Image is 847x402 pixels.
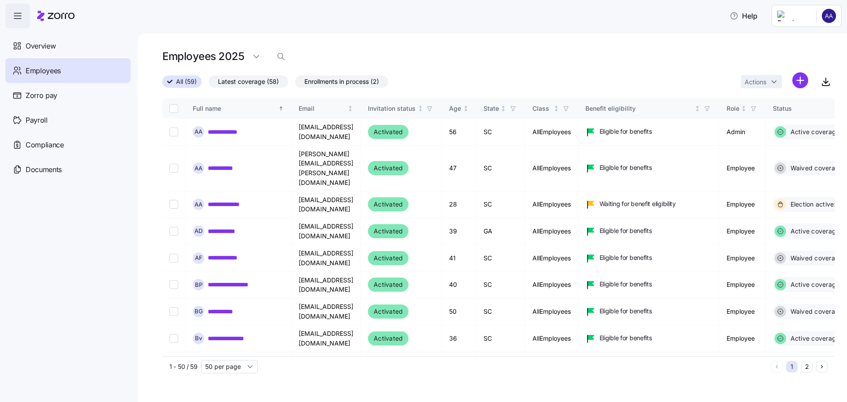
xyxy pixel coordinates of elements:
span: Compliance [26,139,64,150]
td: Employee [720,192,766,218]
button: Help [723,7,765,25]
span: Zorro pay [26,90,57,101]
td: AllEmployees [525,146,578,192]
span: Waived coverage [788,307,843,316]
span: Active coverage [788,334,840,343]
span: Activated [374,253,403,263]
span: Activated [374,279,403,290]
div: Role [727,104,739,113]
img: 8ce53ed636001876e8470fd0bdb9c172 [822,9,836,23]
td: AllEmployees [525,298,578,325]
span: A A [195,202,202,207]
div: Not sorted [463,105,469,112]
input: Select record 2 [169,164,178,173]
button: Previous page [771,361,783,372]
div: Email [299,104,346,113]
td: AllEmployees [525,325,578,352]
td: 47 [442,146,476,192]
span: Waiting for benefit eligibility [600,199,676,208]
th: Full nameSorted ascending [186,98,292,119]
td: AllEmployees [525,352,578,379]
span: Activated [374,333,403,344]
td: 36 [442,325,476,352]
td: Employee [720,146,766,192]
div: Not sorted [694,105,701,112]
h1: Employees 2025 [162,49,244,63]
td: SC [476,298,525,325]
td: SC [476,192,525,218]
span: Payroll [26,115,48,126]
input: Select all records [169,104,178,113]
span: Waived coverage [788,254,843,263]
td: Employee [720,298,766,325]
span: A D [195,228,202,234]
td: [PERSON_NAME][EMAIL_ADDRESS][PERSON_NAME][DOMAIN_NAME] [292,146,361,192]
td: 19 [442,352,476,379]
a: Zorro pay [5,83,131,108]
td: AllEmployees [525,271,578,298]
a: Compliance [5,132,131,157]
th: ClassNot sorted [525,98,578,119]
span: Active coverage [788,280,840,289]
button: 1 [786,361,798,372]
a: Payroll [5,108,131,132]
span: Activated [374,127,403,137]
td: Employee [720,325,766,352]
td: SC [476,352,525,379]
div: Not sorted [553,105,559,112]
td: Employee [720,271,766,298]
input: Select record 7 [169,307,178,316]
td: AllEmployees [525,218,578,245]
input: Select record 4 [169,227,178,236]
input: Select record 1 [169,128,178,136]
td: Employee [720,352,766,379]
div: Invitation status [368,104,416,113]
td: [EMAIL_ADDRESS][DOMAIN_NAME] [292,192,361,218]
span: Enrollments in process (2) [304,76,379,87]
div: Full name [193,104,277,113]
span: Employees [26,65,61,76]
span: Eligible for benefits [600,163,652,172]
span: Eligible for benefits [600,334,652,342]
td: [EMAIL_ADDRESS][DOMAIN_NAME] [292,325,361,352]
td: [EMAIL_ADDRESS][DOMAIN_NAME] [292,352,361,379]
td: SC [476,119,525,146]
span: Documents [26,164,62,175]
span: Active coverage [788,128,840,136]
span: Latest coverage (58) [218,76,279,87]
span: Activated [374,199,403,210]
td: 41 [442,245,476,271]
span: Waived coverage [788,164,843,173]
td: [EMAIL_ADDRESS][DOMAIN_NAME] [292,298,361,325]
td: Admin [720,119,766,146]
td: 40 [442,271,476,298]
span: Activated [374,306,403,317]
span: Active coverage [788,227,840,236]
div: Age [449,104,461,113]
div: Status [773,104,845,113]
td: [EMAIL_ADDRESS][DOMAIN_NAME] [292,218,361,245]
td: Employee [720,245,766,271]
td: 28 [442,192,476,218]
input: Select record 6 [169,280,178,289]
th: EmailNot sorted [292,98,361,119]
span: Activated [374,163,403,173]
button: 2 [801,361,813,372]
span: Eligible for benefits [600,307,652,316]
td: [EMAIL_ADDRESS][DOMAIN_NAME] [292,245,361,271]
span: 1 - 50 / 59 [169,362,198,371]
span: Eligible for benefits [600,127,652,136]
div: Not sorted [347,105,353,112]
span: Overview [26,41,56,52]
a: Employees [5,58,131,83]
span: A A [195,129,202,135]
span: Eligible for benefits [600,253,652,262]
svg: add icon [792,72,808,88]
div: Class [532,104,552,113]
th: AgeNot sorted [442,98,476,119]
img: Employer logo [777,11,809,21]
th: Benefit eligibilityNot sorted [578,98,720,119]
div: Not sorted [417,105,423,112]
span: B v [195,335,202,341]
input: Select record 8 [169,334,178,343]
